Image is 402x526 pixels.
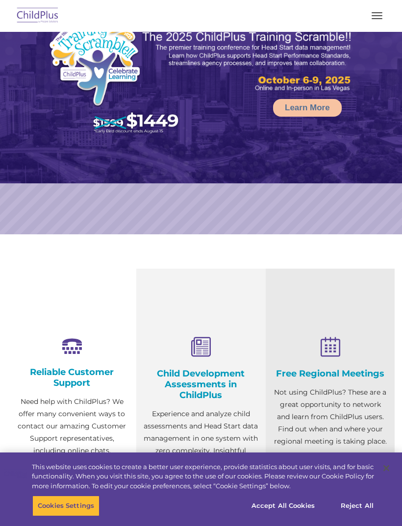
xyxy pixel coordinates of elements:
[144,368,258,401] h4: Child Development Assessments in ChildPlus
[15,396,129,481] p: Need help with ChildPlus? We offer many convenient ways to contact our amazing Customer Support r...
[273,99,342,117] a: Learn More
[32,462,374,491] div: This website uses cookies to create a better user experience, provide statistics about user visit...
[144,408,258,481] p: Experience and analyze child assessments and Head Start data management in one system with zero c...
[273,386,387,448] p: Not using ChildPlus? These are a great opportunity to network and learn from ChildPlus users. Fin...
[32,496,100,516] button: Cookies Settings
[15,4,61,27] img: ChildPlus by Procare Solutions
[15,367,129,388] h4: Reliable Customer Support
[273,368,387,379] h4: Free Regional Meetings
[246,496,320,516] button: Accept All Cookies
[327,496,388,516] button: Reject All
[376,457,397,479] button: Close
